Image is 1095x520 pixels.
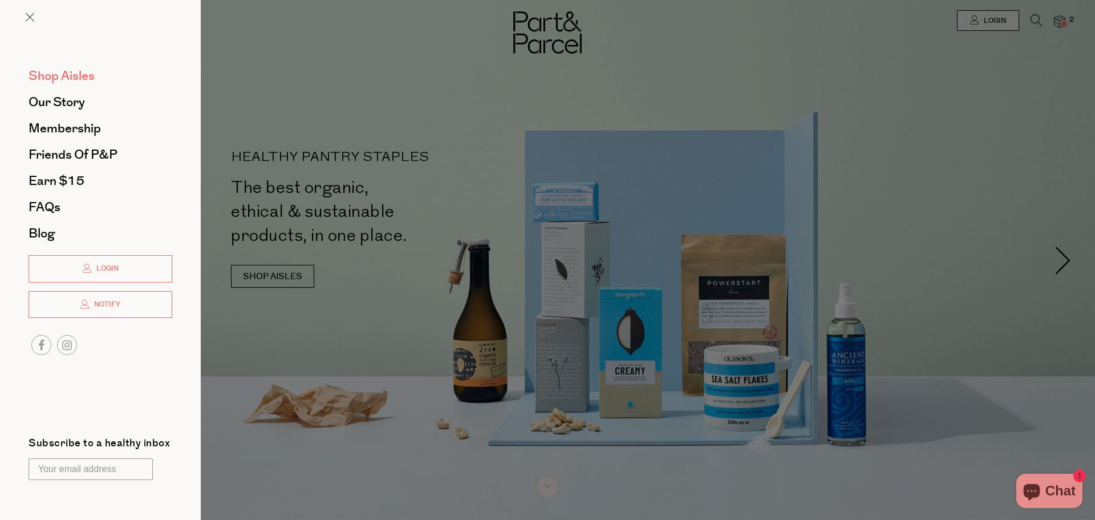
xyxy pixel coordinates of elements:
[29,148,172,161] a: Friends of P&P
[29,291,172,319] a: Notify
[29,172,84,190] span: Earn $15
[29,70,172,82] a: Shop Aisles
[29,119,101,138] span: Membership
[29,458,153,480] input: Your email address
[91,300,120,309] span: Notify
[29,67,95,85] span: Shop Aisles
[94,264,119,273] span: Login
[29,93,85,111] span: Our Story
[29,438,170,453] label: Subscribe to a healthy inbox
[29,201,172,213] a: FAQs
[29,146,117,164] span: Friends of P&P
[29,227,172,240] a: Blog
[29,224,55,243] span: Blog
[29,198,60,216] span: FAQs
[29,122,172,135] a: Membership
[1013,474,1086,511] inbox-online-store-chat: Shopify online store chat
[29,255,172,283] a: Login
[29,96,172,108] a: Our Story
[29,175,172,187] a: Earn $15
